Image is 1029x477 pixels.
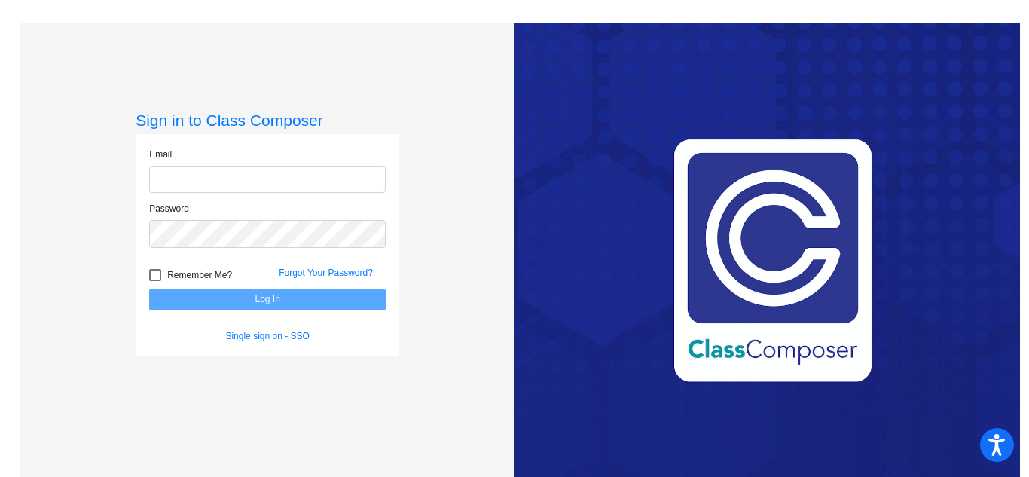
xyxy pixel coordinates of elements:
[149,148,172,161] label: Email
[149,202,189,216] label: Password
[136,111,399,130] h3: Sign in to Class Composer
[225,331,309,341] a: Single sign on - SSO
[279,268,373,278] a: Forgot Your Password?
[149,289,386,310] button: Log In
[167,266,232,284] span: Remember Me?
